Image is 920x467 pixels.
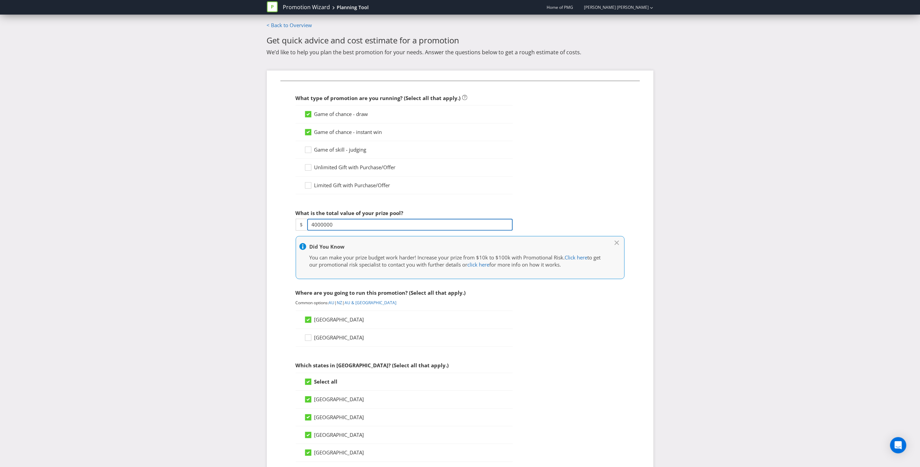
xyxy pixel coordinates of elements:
[267,48,653,56] p: We’d like to help you plan the best promotion for your needs. Answer the questions below to get a...
[547,4,573,10] span: Home of PMG
[296,95,461,101] span: What type of promotion are you running? (Select all that apply.)
[314,449,364,456] span: [GEOGRAPHIC_DATA]
[310,254,601,268] span: to get our promotional risk specialist to contact you with further details or
[329,300,335,306] a: AU
[310,254,565,261] span: You can make your prize budget work harder! Increase your prize from $10k to $100k with Promotion...
[314,414,364,421] span: [GEOGRAPHIC_DATA]
[337,300,342,306] a: NZ
[314,129,382,135] span: Game of chance - instant win
[314,316,364,323] span: [GEOGRAPHIC_DATA]
[565,254,588,261] a: Click here
[337,4,369,11] div: Planning Tool
[296,210,404,216] span: What is the total value of your prize pool?
[314,182,390,189] span: Limited Gift with Purchase/Offer
[578,4,649,10] a: [PERSON_NAME] [PERSON_NAME]
[314,396,364,403] span: [GEOGRAPHIC_DATA]
[314,146,367,153] span: Game of skill - judging
[490,261,561,268] span: for more info on how it works.
[342,300,345,306] span: |
[314,378,338,385] strong: Select all
[296,362,449,369] span: Which states in [GEOGRAPHIC_DATA]? (Select all that apply.)
[296,219,307,231] span: $
[335,300,337,306] span: |
[267,36,653,45] h2: Get quick advice and cost estimate for a promotion
[267,22,312,28] a: < Back to Overview
[890,437,906,453] div: Open Intercom Messenger
[314,164,396,171] span: Unlimited Gift with Purchase/Offer
[345,300,397,306] a: AU & [GEOGRAPHIC_DATA]
[283,3,330,11] a: Promotion Wizard
[296,300,329,306] span: Common options:
[296,286,513,300] div: Where are you going to run this promotion? (Select all that apply.)
[314,431,364,438] span: [GEOGRAPHIC_DATA]
[314,111,368,117] span: Game of chance - draw
[314,334,364,341] span: [GEOGRAPHIC_DATA]
[468,261,490,268] a: click here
